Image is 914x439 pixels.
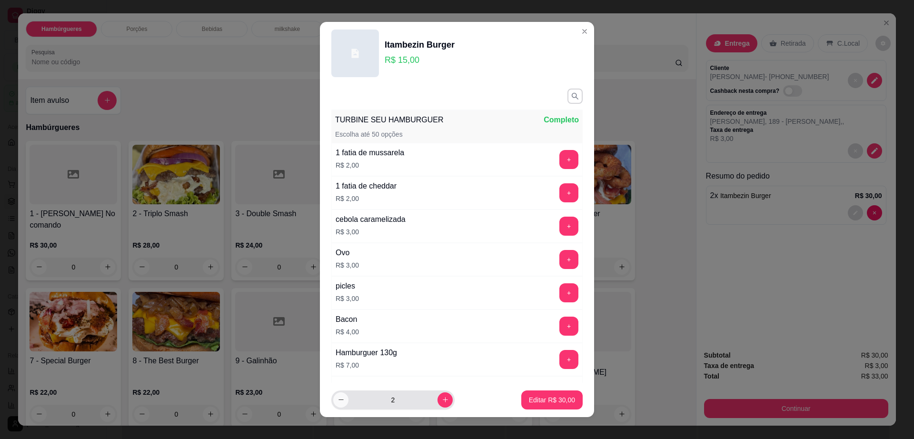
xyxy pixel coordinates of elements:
button: add [559,350,578,369]
div: Bacon [336,314,359,325]
button: add [559,250,578,269]
p: TURBINE SEU HAMBURGUER [335,114,444,126]
p: Completo [544,114,579,126]
button: increase-product-quantity [437,392,453,408]
p: R$ 3,00 [336,260,359,270]
div: Itambezin Burger [385,38,455,51]
p: R$ 4,00 [336,327,359,337]
p: R$ 2,00 [336,160,404,170]
p: R$ 3,00 [336,227,406,237]
button: decrease-product-quantity [333,392,348,408]
div: Queijo empanado [336,380,396,392]
div: 1 fatia de mussarela [336,147,404,159]
button: add [559,183,578,202]
button: Close [577,24,592,39]
p: R$ 3,00 [336,294,359,303]
p: R$ 15,00 [385,53,455,67]
p: Editar R$ 30,00 [529,395,575,405]
p: R$ 2,00 [336,194,397,203]
button: add [559,283,578,302]
p: Escolha até 50 opções [335,130,403,139]
button: add [559,150,578,169]
div: Ovo [336,247,359,259]
div: 1 fatia de cheddar [336,180,397,192]
button: add [559,317,578,336]
button: add [559,217,578,236]
button: Editar R$ 30,00 [521,390,583,409]
div: Hamburguer 130g [336,347,397,359]
p: R$ 7,00 [336,360,397,370]
div: picles [336,280,359,292]
div: cebola caramelizada [336,214,406,225]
